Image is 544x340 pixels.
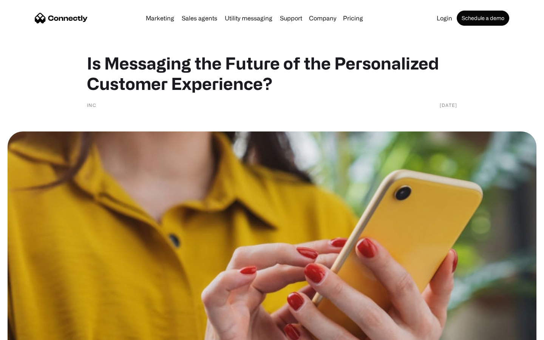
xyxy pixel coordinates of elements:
[15,327,45,337] ul: Language list
[440,101,457,109] div: [DATE]
[309,13,336,23] div: Company
[87,101,96,109] div: Inc
[340,15,366,21] a: Pricing
[222,15,275,21] a: Utility messaging
[277,15,305,21] a: Support
[434,15,455,21] a: Login
[179,15,220,21] a: Sales agents
[8,327,45,337] aside: Language selected: English
[143,15,177,21] a: Marketing
[87,53,457,94] h1: Is Messaging the Future of the Personalized Customer Experience?
[457,11,509,26] a: Schedule a demo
